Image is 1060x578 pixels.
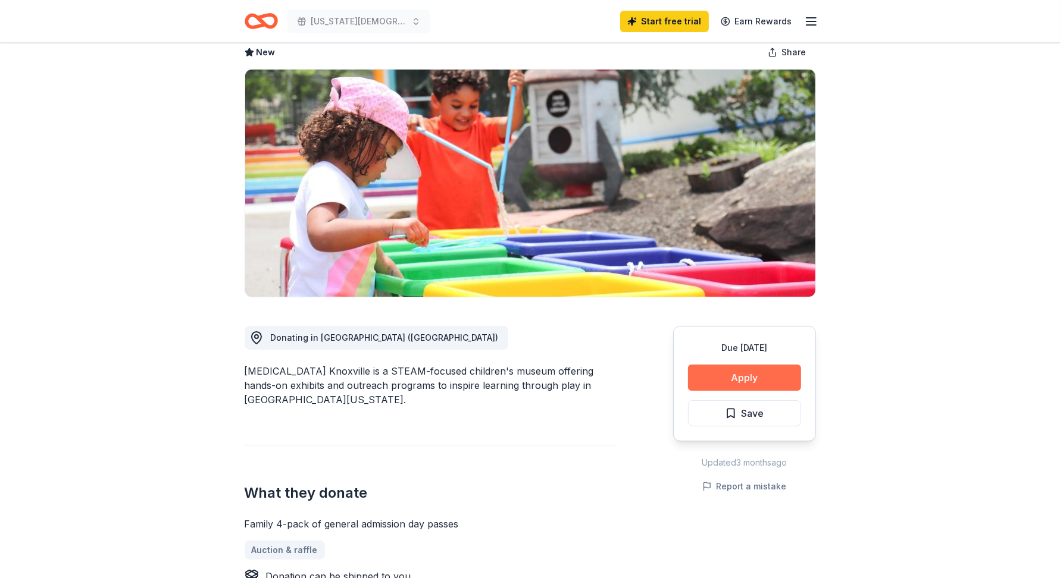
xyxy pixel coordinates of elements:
[257,45,276,59] span: New
[742,406,764,421] span: Save
[245,7,278,35] a: Home
[311,14,407,29] span: [US_STATE][DEMOGRAPHIC_DATA] Fall Apple Festival
[758,40,816,64] button: Share
[245,517,616,531] div: Family 4-pack of general admission day passes
[287,10,430,33] button: [US_STATE][DEMOGRAPHIC_DATA] Fall Apple Festival
[688,400,801,426] button: Save
[673,456,816,470] div: Updated 3 months ago
[702,479,787,494] button: Report a mistake
[245,364,616,407] div: [MEDICAL_DATA] Knoxville is a STEAM-focused children's museum offering hands-on exhibits and outr...
[688,365,801,391] button: Apply
[245,483,616,502] h2: What they donate
[245,70,815,297] img: Image for Muse Knoxville
[620,11,709,32] a: Start free trial
[688,341,801,355] div: Due [DATE]
[714,11,799,32] a: Earn Rewards
[245,541,325,560] a: Auction & raffle
[271,332,499,343] span: Donating in [GEOGRAPHIC_DATA] ([GEOGRAPHIC_DATA])
[782,45,806,59] span: Share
